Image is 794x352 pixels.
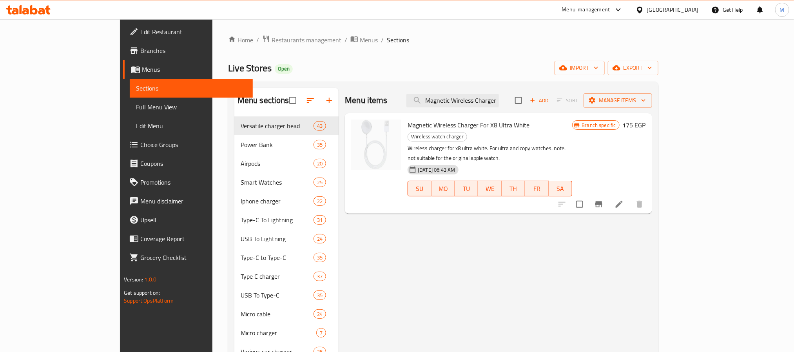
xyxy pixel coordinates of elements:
a: Promotions [123,173,252,192]
span: 35 [314,292,326,299]
div: items [314,121,326,131]
span: Type C charger [241,272,314,281]
a: Menus [123,60,252,79]
span: Menus [360,35,378,45]
span: M [780,5,785,14]
span: Menu disclaimer [140,196,246,206]
span: FR [528,183,546,194]
span: Open [275,65,293,72]
span: Select all sections [285,92,301,109]
span: Edit Restaurant [140,27,246,36]
div: Power Bank35 [234,135,339,154]
span: TH [505,183,522,194]
span: 1.0.0 [145,274,157,285]
div: Versatile charger head43 [234,116,339,135]
div: Smart Watches [241,178,314,187]
button: SA [549,181,572,196]
div: items [314,272,326,281]
span: [DATE] 06:43 AM [415,166,458,174]
nav: breadcrumb [228,35,658,45]
button: Manage items [584,93,652,108]
span: 25 [314,179,326,186]
div: USB To Lightning24 [234,229,339,248]
a: Coupons [123,154,252,173]
span: 37 [314,273,326,280]
div: Type-C To Lightning31 [234,210,339,229]
span: Micro charger [241,328,316,337]
span: SU [411,183,428,194]
button: MO [431,181,455,196]
li: / [256,35,259,45]
a: Upsell [123,210,252,229]
span: 22 [314,198,326,205]
span: 24 [314,235,326,243]
div: Open [275,64,293,74]
span: Iphone charger [241,196,314,206]
div: Type C charger37 [234,267,339,286]
h2: Menu items [345,94,388,106]
span: Magnetic Wireless Charger For X8 Ultra White [408,119,529,131]
span: MO [435,183,452,194]
span: Type-C to Type-C [241,253,314,262]
a: Edit Menu [130,116,252,135]
span: Airpods [241,159,314,168]
button: delete [630,195,649,214]
div: items [316,328,326,337]
div: [GEOGRAPHIC_DATA] [647,5,699,14]
div: Menu-management [562,5,610,15]
div: items [314,178,326,187]
h2: Menu sections [237,94,289,106]
span: SA [552,183,569,194]
span: USB To Type-C [241,290,314,300]
span: Promotions [140,178,246,187]
span: Branch specific [579,122,619,129]
span: Sections [136,83,246,93]
span: Versatile charger head [241,121,314,131]
div: Airpods20 [234,154,339,173]
button: FR [525,181,549,196]
li: / [344,35,347,45]
span: Choice Groups [140,140,246,149]
button: Add section [320,91,339,110]
span: Full Menu View [136,102,246,112]
span: 35 [314,141,326,149]
span: Sections [387,35,409,45]
p: Wireless charger for x8 ultra white. For ultra and copy watches. note. not suitable for the origi... [408,143,572,163]
a: Restaurants management [262,35,341,45]
span: 20 [314,160,326,167]
span: USB To Lightning [241,234,314,243]
a: Sections [130,79,252,98]
span: 7 [317,329,326,337]
div: items [314,215,326,225]
span: Coverage Report [140,234,246,243]
span: 24 [314,310,326,318]
span: 35 [314,254,326,261]
a: Grocery Checklist [123,248,252,267]
span: Select to update [571,196,588,212]
button: WE [478,181,502,196]
button: Add [527,94,552,107]
a: Support.OpsPlatform [124,296,174,306]
button: import [555,61,605,75]
span: export [614,63,652,73]
span: Type-C To Lightning [241,215,314,225]
a: Edit menu item [615,200,624,209]
span: Version: [124,274,143,285]
a: Choice Groups [123,135,252,154]
span: WE [481,183,499,194]
span: TU [458,183,475,194]
div: Iphone charger22 [234,192,339,210]
div: Micro charger7 [234,323,339,342]
span: Branches [140,46,246,55]
div: items [314,196,326,206]
div: Wireless watch charger [408,132,467,142]
span: Power Bank [241,140,314,149]
span: Live Stores [228,59,272,77]
div: Type-C to Type-C35 [234,248,339,267]
a: Menus [350,35,378,45]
